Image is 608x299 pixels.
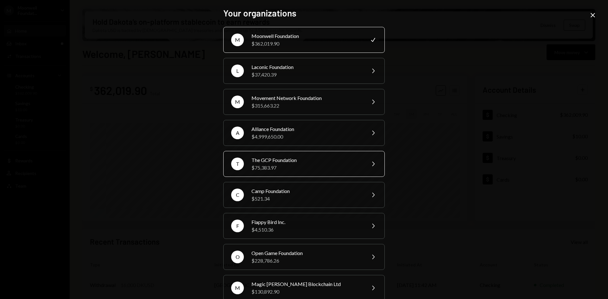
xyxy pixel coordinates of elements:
div: Movement Network Foundation [251,94,362,102]
button: OOpen Game Foundation$228,786.26 [223,244,385,270]
div: $75,383.97 [251,164,362,171]
h2: Your organizations [223,7,385,19]
div: C [231,189,244,201]
div: $4,999,650.00 [251,133,362,140]
button: FFlappy Bird Inc.$4,510.36 [223,213,385,239]
div: $362,019.90 [251,40,362,47]
div: $4,510.36 [251,226,362,234]
div: M [231,34,244,46]
button: MMovement Network Foundation$315,663.22 [223,89,385,115]
div: Alliance Foundation [251,125,362,133]
div: A [231,127,244,139]
div: Moonwell Foundation [251,32,362,40]
button: AAlliance Foundation$4,999,650.00 [223,120,385,146]
button: LLaconic Foundation$37,420.39 [223,58,385,84]
div: M [231,96,244,108]
div: Flappy Bird Inc. [251,218,362,226]
div: Open Game Foundation [251,249,362,257]
div: The GCP Foundation [251,156,362,164]
div: O [231,251,244,263]
div: $228,786.26 [251,257,362,265]
div: Laconic Foundation [251,63,362,71]
div: M [231,282,244,294]
div: T [231,158,244,170]
div: F [231,220,244,232]
div: $315,663.22 [251,102,362,109]
button: MMoonwell Foundation$362,019.90 [223,27,385,53]
button: CCamp Foundation$521.34 [223,182,385,208]
div: Magic [PERSON_NAME] Blockchain Ltd [251,280,362,288]
div: $37,420.39 [251,71,362,78]
button: TThe GCP Foundation$75,383.97 [223,151,385,177]
div: Camp Foundation [251,187,362,195]
div: L [231,65,244,77]
div: $521.34 [251,195,362,202]
div: $130,892.90 [251,288,362,296]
